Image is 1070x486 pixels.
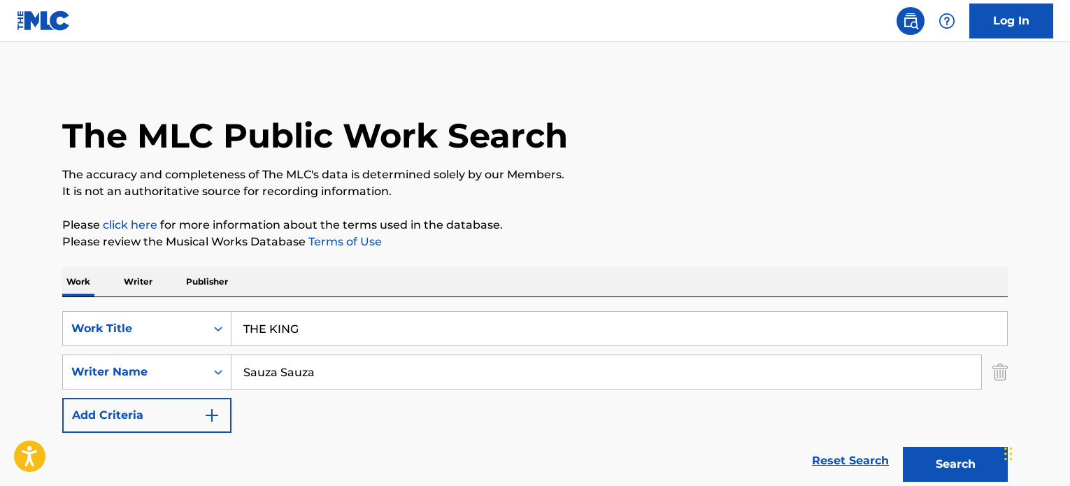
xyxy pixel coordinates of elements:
img: search [902,13,919,29]
img: 9d2ae6d4665cec9f34b9.svg [204,407,220,424]
p: Publisher [182,267,232,296]
p: Please review the Musical Works Database [62,234,1008,250]
p: Writer [120,267,157,296]
p: Work [62,267,94,296]
a: click here [103,218,157,231]
img: help [939,13,955,29]
img: MLC Logo [17,10,71,31]
button: Add Criteria [62,398,231,433]
a: Terms of Use [306,235,382,248]
a: Reset Search [805,445,896,476]
h1: The MLC Public Work Search [62,115,568,157]
img: Delete Criterion [992,355,1008,389]
p: It is not an authoritative source for recording information. [62,183,1008,200]
a: Log In [969,3,1053,38]
p: The accuracy and completeness of The MLC's data is determined solely by our Members. [62,166,1008,183]
div: Drag [1004,433,1013,475]
button: Search [903,447,1008,482]
div: Writer Name [71,364,197,380]
div: Help [933,7,961,35]
p: Please for more information about the terms used in the database. [62,217,1008,234]
iframe: Chat Widget [1000,419,1070,486]
div: Work Title [71,320,197,337]
a: Public Search [897,7,925,35]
